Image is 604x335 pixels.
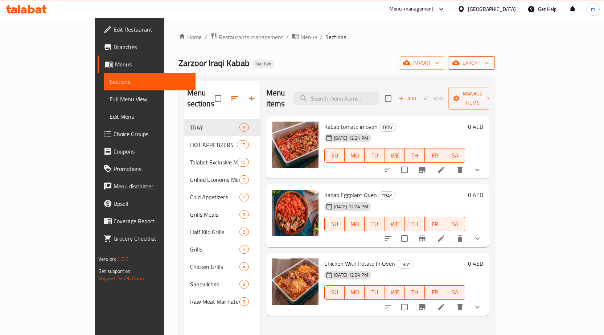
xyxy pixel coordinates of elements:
[365,217,385,231] button: TU
[226,90,243,107] span: Sort sections
[239,262,248,271] div: items
[114,147,190,156] span: Coupons
[451,298,469,316] button: delete
[389,5,434,13] div: Menu-management
[396,260,414,269] div: TRAY
[237,142,248,148] span: 17
[178,55,250,71] span: Zarzoor Iraqi Kabab
[98,177,196,195] a: Menu disclaimer
[397,231,412,246] span: Select to update
[190,210,240,219] span: Grills Meals
[328,287,342,298] span: SU
[98,212,196,230] a: Coverage Report
[98,21,196,38] a: Edit Restaurant
[252,61,274,67] span: Inactive
[397,299,412,315] span: Select to update
[98,38,196,56] a: Branches
[454,58,489,68] span: export
[190,280,240,289] div: Sandwiches
[445,148,465,163] button: SA
[239,175,248,184] div: items
[379,161,397,179] button: sort-choices
[451,161,469,179] button: delete
[469,298,486,316] button: show more
[114,234,190,243] span: Grocery Checklist
[320,33,322,41] li: /
[331,135,371,142] span: [DATE] 12:24 PM
[184,206,260,223] div: Grills Meals9
[385,285,405,300] button: WE
[405,148,425,163] button: TH
[114,182,190,191] span: Menu disclaimer
[414,161,431,179] button: Branch-specific-item
[240,211,248,218] span: 9
[98,56,196,73] a: Menus
[591,5,595,13] span: m
[408,287,422,298] span: TH
[272,258,319,305] img: Chicken With Potato In Oven
[396,93,419,104] span: Add item
[348,150,362,161] span: MO
[184,154,260,171] div: Talabat Exclusive Menu10
[110,77,190,86] span: Sections
[240,229,248,236] span: 5
[473,234,482,243] svg: Show Choices
[184,241,260,258] div: Grills5
[237,159,248,166] span: 10
[190,140,237,149] span: HOT APPETIZERS
[184,136,260,154] div: HOT APPETIZERS17
[448,287,462,298] span: SA
[98,125,196,143] a: Choice Groups
[469,161,486,179] button: show more
[243,90,260,107] button: Add section
[190,123,240,132] div: TRAY
[408,150,422,161] span: TH
[219,33,283,41] span: Restaurants management
[266,87,285,109] h2: Menu items
[104,108,196,125] a: Edit Menu
[190,245,240,254] div: Grills
[324,121,378,132] span: Kabab tomato in oven
[190,158,237,167] span: Talabat Exclusive Menu
[324,217,345,231] button: SU
[445,217,465,231] button: SA
[210,91,226,106] span: Select all sections
[365,285,385,300] button: TU
[190,175,240,184] span: Grilled Economy Meal
[367,287,382,298] span: TU
[448,150,462,161] span: SA
[184,188,260,206] div: Cold Appetizers7
[300,33,317,41] span: Menus
[328,219,342,229] span: SU
[345,285,365,300] button: MO
[237,158,248,167] div: items
[348,219,362,229] span: MO
[437,303,445,311] a: Edit menu item
[114,25,190,34] span: Edit Restaurant
[379,192,395,200] span: TRAY
[184,116,260,313] nav: Menu sections
[98,195,196,212] a: Upsell
[448,219,462,229] span: SA
[365,148,385,163] button: TU
[473,303,482,311] svg: Show Choices
[286,33,289,41] li: /
[190,297,240,306] span: Raw Meat Marinated To Grill
[104,90,196,108] a: Full Menu View
[293,92,379,105] input: search
[184,293,260,310] div: Raw Meat Marinated To Grill8
[239,297,248,306] div: items
[468,122,483,132] h6: 0 AED
[98,254,116,263] span: Version:
[381,91,396,106] span: Select section
[114,130,190,138] span: Choice Groups
[367,150,382,161] span: TU
[117,254,128,263] span: 1.0.0
[240,176,248,183] span: 0
[240,124,248,131] span: 3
